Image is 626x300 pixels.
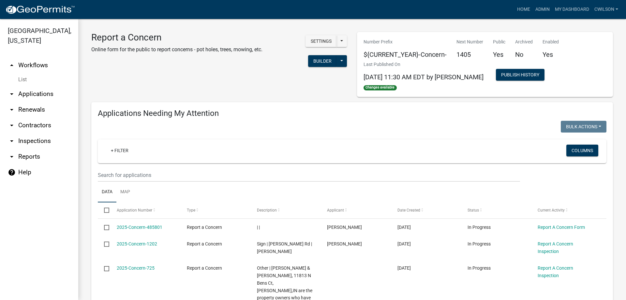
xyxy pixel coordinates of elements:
p: Online form for the public to report concerns - pot holes, trees, mowing, etc. [91,46,262,54]
span: 09/30/2025 [397,225,411,230]
a: Report A Concern Form [538,225,585,230]
p: Next Number [456,39,483,45]
datatable-header-cell: Application Number [110,202,180,218]
datatable-header-cell: Date Created [391,202,461,218]
a: + Filter [106,145,134,156]
h5: No [515,51,533,58]
i: arrow_drop_up [8,61,16,69]
a: My Dashboard [552,3,592,16]
a: cwilson [592,3,621,16]
wm-modal-confirm: Workflow Publish History [496,73,544,78]
p: Number Prefix [364,39,447,45]
span: 01/13/2025 [397,265,411,271]
span: Charlie Wilson [327,225,362,230]
a: Admin [533,3,552,16]
datatable-header-cell: Select [98,202,110,218]
datatable-header-cell: Type [181,202,251,218]
button: Builder [308,55,337,67]
button: Columns [566,145,598,156]
span: Status [468,208,479,213]
span: In Progress [468,241,491,246]
datatable-header-cell: Description [251,202,321,218]
span: 07/22/2025 [397,241,411,246]
h4: Applications Needing My Attention [98,109,606,118]
datatable-header-cell: Applicant [321,202,391,218]
p: Archived [515,39,533,45]
span: Date Created [397,208,420,213]
span: In Progress [468,265,491,271]
a: 2025-Concern-725 [117,265,155,271]
i: arrow_drop_down [8,90,16,98]
p: Public [493,39,505,45]
h5: 1405 [456,51,483,58]
a: Data [98,182,116,203]
button: Bulk Actions [561,121,606,133]
p: Last Published On [364,61,484,68]
i: help [8,168,16,176]
span: Type [187,208,195,213]
span: Current Activity [538,208,565,213]
i: arrow_drop_down [8,121,16,129]
span: Report a Concern [187,225,222,230]
h5: ${CURRENT_YEAR}-Concern- [364,51,447,58]
span: Applicant [327,208,344,213]
p: Enabled [543,39,559,45]
span: Application Number [117,208,152,213]
a: 2025-Concern-1202 [117,241,157,246]
a: Report A Concern Inspection [538,241,573,254]
span: In Progress [468,225,491,230]
span: Report a Concern [187,241,222,246]
a: Home [514,3,533,16]
i: arrow_drop_down [8,153,16,161]
a: 2025-Concern-485801 [117,225,162,230]
span: Sign | Keller Hill Rd | Chris Ferryman [257,241,312,254]
span: [DATE] 11:30 AM EDT by [PERSON_NAME] [364,73,484,81]
datatable-header-cell: Status [461,202,531,218]
i: arrow_drop_down [8,137,16,145]
h5: Yes [493,51,505,58]
a: Map [116,182,134,203]
h3: Report a Concern [91,32,262,43]
a: Report A Concern Inspection [538,265,573,278]
button: Publish History [496,69,544,81]
span: | | [257,225,260,230]
span: Report a Concern [187,265,222,271]
button: Settings [306,35,337,47]
span: Changes available [364,85,397,90]
datatable-header-cell: Current Activity [531,202,602,218]
input: Search for applications [98,168,520,182]
span: Description [257,208,277,213]
h5: Yes [543,51,559,58]
span: Charlie Wilson [327,241,362,246]
i: arrow_drop_down [8,106,16,114]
